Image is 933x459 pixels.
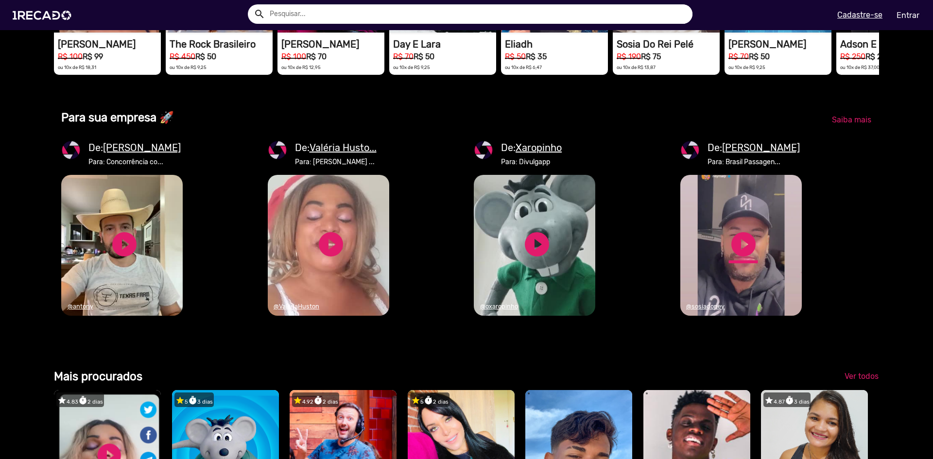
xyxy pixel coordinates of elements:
h1: Sosia Do Rei Pelé [617,38,720,50]
b: R$ 75 [641,52,661,61]
small: R$ 250 [840,52,865,61]
input: Pesquisar... [262,4,692,24]
b: R$ 70 [306,52,327,61]
small: R$ 50 [505,52,526,61]
b: Mais procurados [54,370,142,383]
small: ou 10x de R$ 6,47 [505,65,542,70]
span: Saiba mais [832,115,871,124]
mat-card-subtitle: Para: [PERSON_NAME] ... [295,157,377,167]
u: Valéria Husto... [310,142,377,153]
small: R$ 450 [170,52,195,61]
mat-card-title: De: [295,140,377,155]
h1: [PERSON_NAME] [58,38,161,50]
b: R$ 50 [414,52,434,61]
u: @oxaropinho [480,303,518,310]
h1: [PERSON_NAME] [281,38,384,50]
u: [PERSON_NAME] [103,142,181,153]
video: 1RECADO vídeos dedicados para fãs e empresas [680,175,802,316]
b: R$ 99 [83,52,103,61]
button: Example home icon [250,5,267,22]
h1: Day E Lara [393,38,496,50]
a: Entrar [890,7,926,24]
small: ou 10x de R$ 18,31 [58,65,96,70]
b: R$ 200 [865,52,891,61]
small: ou 10x de R$ 13,87 [617,65,656,70]
mat-card-title: De: [708,140,800,155]
a: play_circle_filled [729,230,758,259]
a: play_circle_filled [522,230,552,259]
small: R$ 100 [281,52,306,61]
mat-card-subtitle: Para: Divulgapp [501,157,562,167]
h1: The Rock Brasileiro [170,38,273,50]
small: R$ 70 [728,52,749,61]
video: 1RECADO vídeos dedicados para fãs e empresas [268,175,389,316]
b: R$ 35 [526,52,547,61]
small: ou 10x de R$ 9,25 [393,65,430,70]
mat-card-title: De: [88,140,181,155]
mat-card-subtitle: Para: Concorrência co... [88,157,181,167]
u: [PERSON_NAME] [722,142,800,153]
small: R$ 70 [393,52,414,61]
a: play_circle_filled [316,230,346,259]
b: Para sua empresa 🚀 [61,111,174,124]
mat-icon: Example home icon [254,8,265,20]
h1: [PERSON_NAME] [728,38,831,50]
u: Cadastre-se [837,10,882,19]
u: @antony [68,303,93,310]
a: play_circle_filled [110,230,139,259]
small: ou 10x de R$ 9,25 [728,65,765,70]
video: 1RECADO vídeos dedicados para fãs e empresas [61,175,183,316]
b: R$ 50 [749,52,770,61]
mat-card-title: De: [501,140,562,155]
small: ou 10x de R$ 9,25 [170,65,207,70]
u: Xaropinho [516,142,562,153]
u: @ValeriaHuston [274,303,319,310]
small: R$ 100 [58,52,83,61]
span: Ver todos [845,372,879,381]
small: ou 10x de R$ 12,95 [281,65,321,70]
mat-card-subtitle: Para: Brasil Passagen... [708,157,800,167]
b: R$ 50 [195,52,216,61]
small: ou 10x de R$ 37,00 [840,65,880,70]
video: 1RECADO vídeos dedicados para fãs e empresas [474,175,595,316]
u: @sosiadoney [686,303,725,310]
h1: Eliadh [505,38,608,50]
small: R$ 190 [617,52,641,61]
